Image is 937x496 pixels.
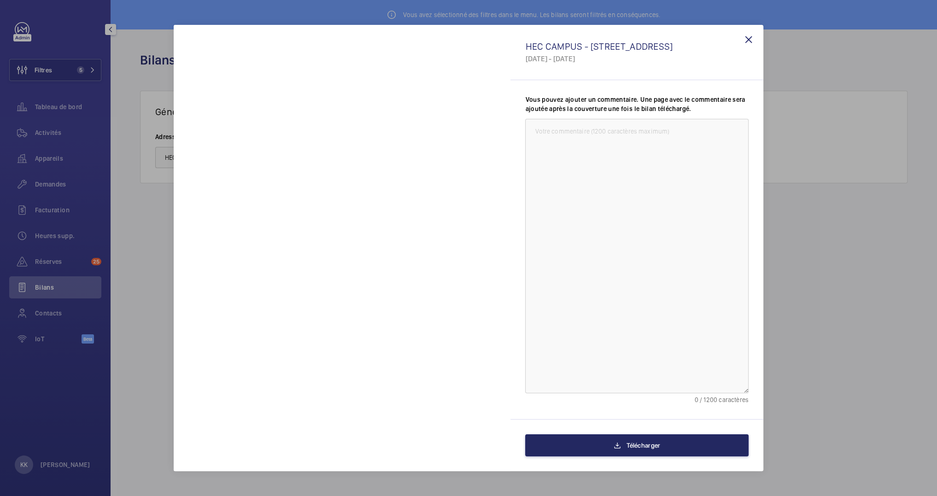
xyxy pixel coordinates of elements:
button: Télécharger [525,434,749,456]
div: 0 / 1200 caractères [525,395,749,404]
span: Télécharger [627,442,660,449]
div: [DATE] - [DATE] [525,54,749,64]
div: HEC CAMPUS - [STREET_ADDRESS] [525,41,749,52]
label: Vous pouvez ajouter un commentaire. Une page avec le commentaire sera ajoutée après la couverture... [525,95,749,113]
